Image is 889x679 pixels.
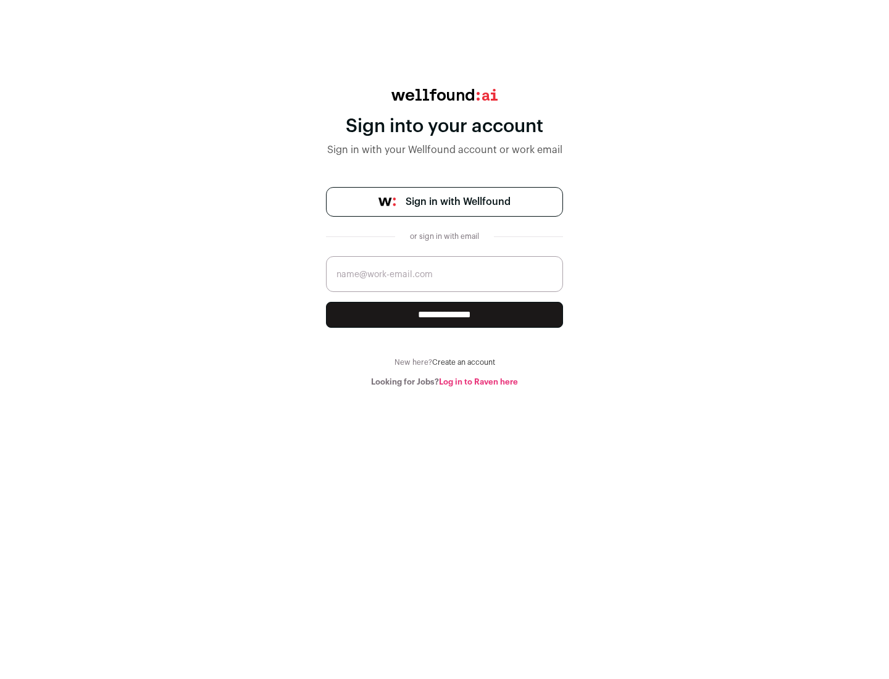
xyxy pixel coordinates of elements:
[326,377,563,387] div: Looking for Jobs?
[406,194,511,209] span: Sign in with Wellfound
[326,256,563,292] input: name@work-email.com
[432,359,495,366] a: Create an account
[326,115,563,138] div: Sign into your account
[439,378,518,386] a: Log in to Raven here
[326,187,563,217] a: Sign in with Wellfound
[326,357,563,367] div: New here?
[391,89,498,101] img: wellfound:ai
[326,143,563,157] div: Sign in with your Wellfound account or work email
[405,231,484,241] div: or sign in with email
[378,198,396,206] img: wellfound-symbol-flush-black-fb3c872781a75f747ccb3a119075da62bfe97bd399995f84a933054e44a575c4.png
